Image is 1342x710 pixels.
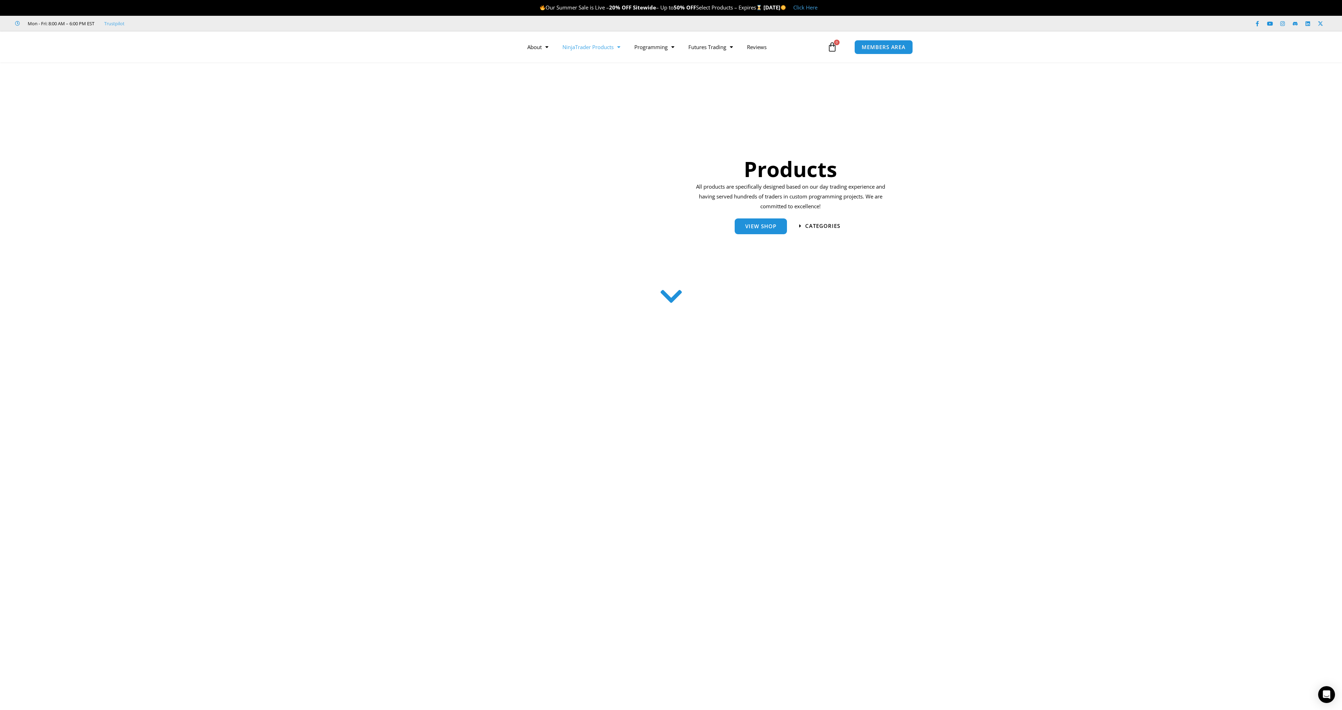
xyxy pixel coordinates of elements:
div: Open Intercom Messenger [1318,686,1335,703]
a: About [520,39,555,55]
strong: Sitewide [633,4,656,11]
span: categories [805,223,840,229]
span: Mon - Fri: 8:00 AM – 6:00 PM EST [26,19,94,28]
span: MEMBERS AREA [862,45,906,50]
img: 🔥 [540,5,545,10]
p: All products are specifically designed based on our day trading experience and having served hund... [694,182,888,211]
img: LogoAI | Affordable Indicators – NinjaTrader [420,34,495,60]
span: 0 [834,40,840,45]
a: Reviews [740,39,774,55]
strong: 20% OFF [609,4,632,11]
nav: Menu [520,39,826,55]
a: categories [799,223,840,229]
a: Click Here [793,4,817,11]
a: Programming [627,39,681,55]
a: NinjaTrader Products [555,39,627,55]
img: ⌛ [756,5,762,10]
a: View Shop [735,218,787,234]
h1: Products [694,154,888,184]
a: Futures Trading [681,39,740,55]
strong: [DATE] [763,4,786,11]
span: View Shop [745,224,776,229]
a: 0 [817,37,848,57]
span: Our Summer Sale is Live – – Up to Select Products – Expires [540,4,763,11]
strong: 50% OFF [674,4,696,11]
img: ProductsSection scaled | Affordable Indicators – NinjaTrader [469,97,656,275]
a: Trustpilot [104,19,125,28]
a: MEMBERS AREA [854,40,913,54]
img: 🌞 [781,5,786,10]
